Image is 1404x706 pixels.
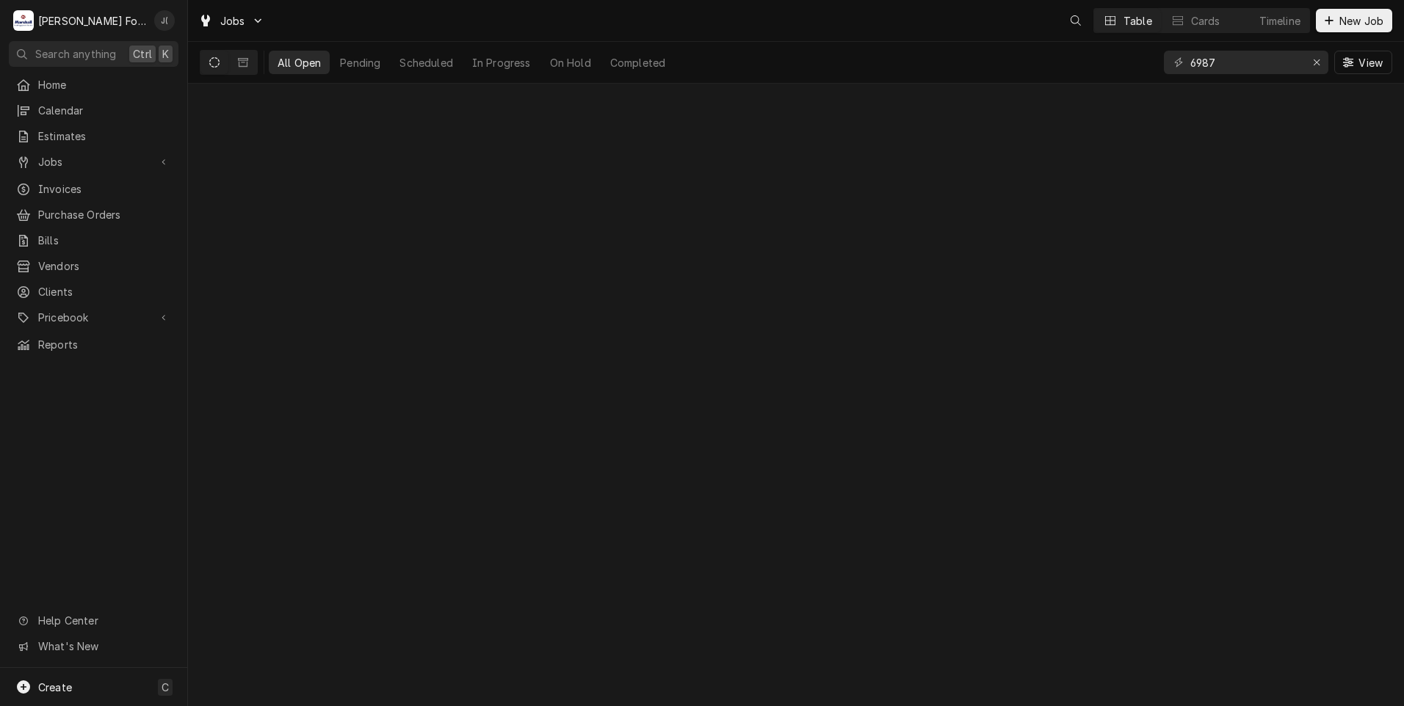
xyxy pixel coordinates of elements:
[9,98,178,123] a: Calendar
[35,46,116,62] span: Search anything
[9,305,178,330] a: Go to Pricebook
[38,284,171,299] span: Clients
[9,177,178,201] a: Invoices
[1190,51,1300,74] input: Keyword search
[154,10,175,31] div: J(
[13,10,34,31] div: Marshall Food Equipment Service's Avatar
[162,46,169,62] span: K
[38,128,171,144] span: Estimates
[472,55,531,70] div: In Progress
[9,634,178,658] a: Go to What's New
[1191,13,1220,29] div: Cards
[9,280,178,304] a: Clients
[278,55,321,70] div: All Open
[9,332,178,357] a: Reports
[9,203,178,227] a: Purchase Orders
[38,638,170,654] span: What's New
[38,13,146,29] div: [PERSON_NAME] Food Equipment Service
[38,233,171,248] span: Bills
[154,10,175,31] div: Jeff Debigare (109)'s Avatar
[1123,13,1152,29] div: Table
[610,55,665,70] div: Completed
[38,310,149,325] span: Pricebook
[1356,55,1386,70] span: View
[38,258,171,274] span: Vendors
[399,55,452,70] div: Scheduled
[9,73,178,97] a: Home
[9,608,178,633] a: Go to Help Center
[1336,13,1386,29] span: New Job
[1064,9,1088,32] button: Open search
[9,41,178,67] button: Search anythingCtrlK
[9,228,178,252] a: Bills
[192,9,270,33] a: Go to Jobs
[1259,13,1300,29] div: Timeline
[340,55,380,70] div: Pending
[38,77,171,92] span: Home
[9,150,178,174] a: Go to Jobs
[9,254,178,278] a: Vendors
[1316,9,1392,32] button: New Job
[38,154,149,170] span: Jobs
[133,46,152,62] span: Ctrl
[550,55,591,70] div: On Hold
[1334,51,1392,74] button: View
[162,680,169,695] span: C
[38,613,170,628] span: Help Center
[9,124,178,148] a: Estimates
[1305,51,1328,74] button: Erase input
[38,207,171,222] span: Purchase Orders
[38,681,72,694] span: Create
[38,103,171,118] span: Calendar
[220,13,245,29] span: Jobs
[38,337,171,352] span: Reports
[38,181,171,197] span: Invoices
[13,10,34,31] div: M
